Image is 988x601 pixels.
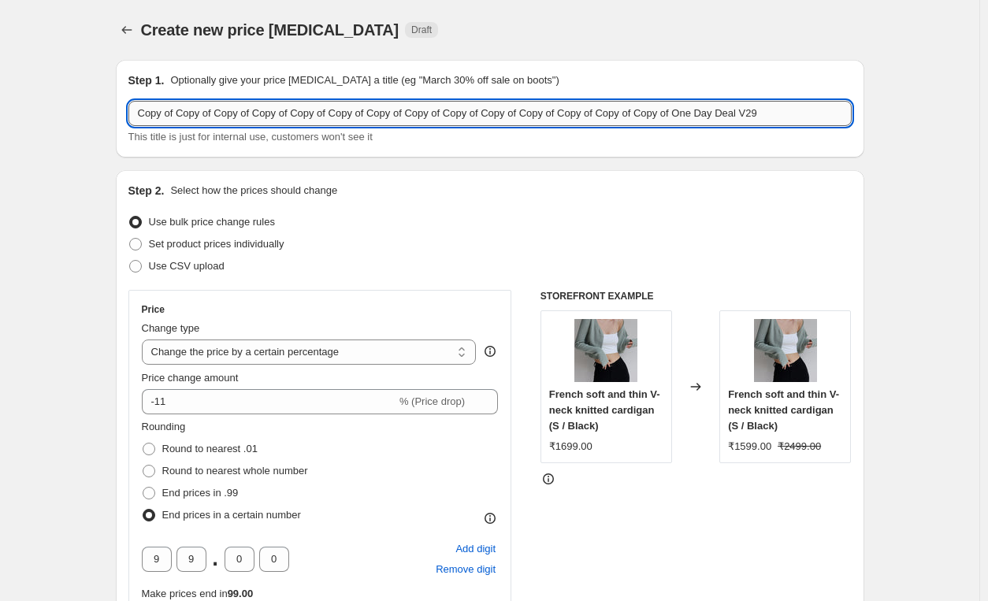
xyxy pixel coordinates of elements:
[211,547,220,572] span: .
[778,439,821,454] strike: ₹2499.00
[162,443,258,454] span: Round to nearest .01
[433,559,498,580] button: Remove placeholder
[162,465,308,477] span: Round to nearest whole number
[225,547,254,572] input: ﹡
[453,539,498,559] button: Add placeholder
[728,388,839,432] span: French soft and thin V-neck knitted cardigan (S / Black)
[162,509,301,521] span: End prices in a certain number
[142,389,396,414] input: -15
[540,290,852,302] h6: STOREFRONT EXAMPLE
[128,131,373,143] span: This title is just for internal use, customers won't see it
[482,343,498,359] div: help
[549,439,592,454] div: ₹1699.00
[574,319,637,382] img: 0_00001_befa07b7-b4c2-4091-ae4c-bc9a329d4a2b_80x.jpg
[149,260,225,272] span: Use CSV upload
[141,21,399,39] span: Create new price [MEDICAL_DATA]
[436,562,496,577] span: Remove digit
[142,303,165,316] h3: Price
[228,588,254,599] b: 99.00
[399,395,465,407] span: % (Price drop)
[728,439,771,454] div: ₹1599.00
[128,72,165,88] h2: Step 1.
[170,183,337,198] p: Select how the prices should change
[170,72,559,88] p: Optionally give your price [MEDICAL_DATA] a title (eg "March 30% off sale on boots")
[176,547,206,572] input: ﹡
[142,588,254,599] span: Make prices end in
[128,101,852,126] input: 30% off holiday sale
[455,541,496,557] span: Add digit
[549,388,660,432] span: French soft and thin V-neck knitted cardigan (S / Black)
[142,547,172,572] input: ﹡
[754,319,817,382] img: 0_00001_befa07b7-b4c2-4091-ae4c-bc9a329d4a2b_80x.jpg
[149,216,275,228] span: Use bulk price change rules
[128,183,165,198] h2: Step 2.
[411,24,432,36] span: Draft
[162,487,239,499] span: End prices in .99
[142,372,239,384] span: Price change amount
[149,238,284,250] span: Set product prices individually
[142,421,186,432] span: Rounding
[142,322,200,334] span: Change type
[116,19,138,41] button: Price change jobs
[259,547,289,572] input: ﹡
